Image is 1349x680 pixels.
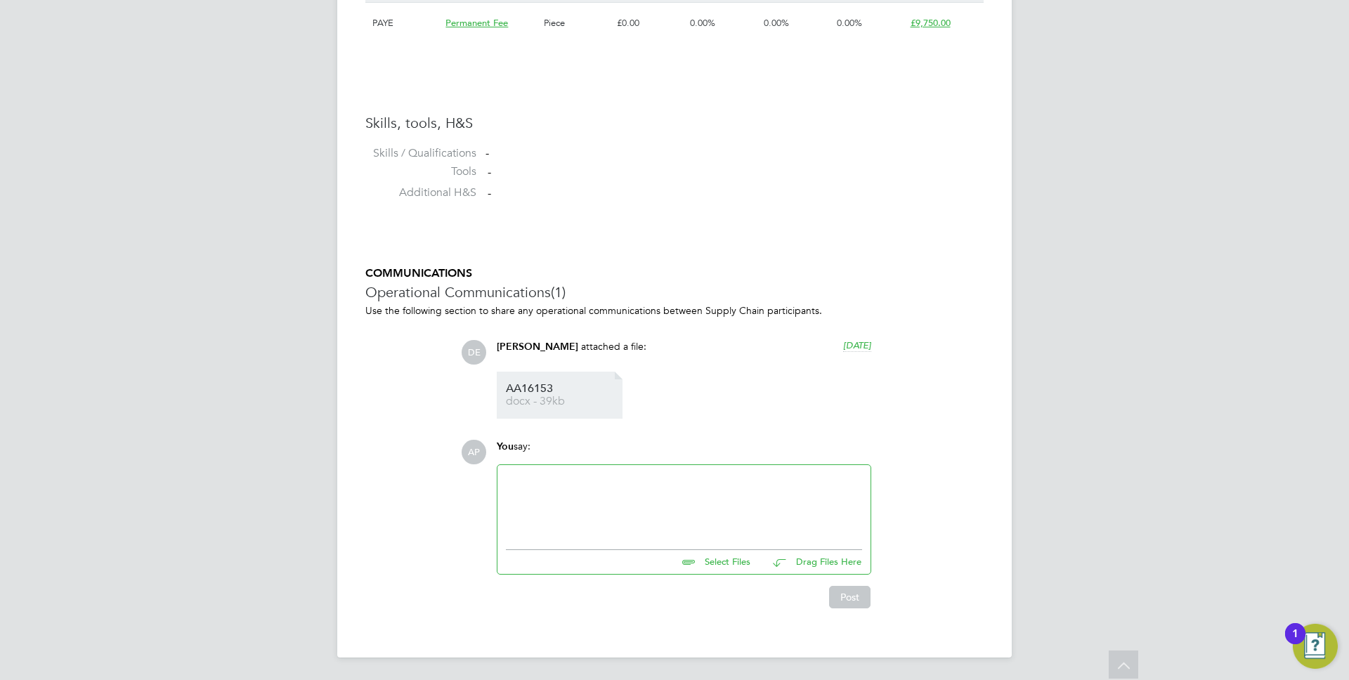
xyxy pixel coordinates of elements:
[581,340,646,353] span: attached a file:
[365,304,984,317] p: Use the following section to share any operational communications between Supply Chain participants.
[829,586,871,608] button: Post
[613,3,686,44] div: £0.00
[690,17,715,29] span: 0.00%
[497,440,514,452] span: You
[497,440,871,464] div: say:
[506,384,618,394] span: AA16153
[488,165,491,179] span: -
[1293,624,1338,669] button: Open Resource Center, 1 new notification
[365,164,476,179] label: Tools
[365,146,476,161] label: Skills / Qualifications
[462,440,486,464] span: AP
[506,396,618,407] span: docx - 39kb
[445,17,508,29] span: Permanent Fee
[911,17,951,29] span: £9,750.00
[365,114,984,132] h3: Skills, tools, H&S
[506,384,618,407] a: AA16153 docx - 39kb
[369,3,442,44] div: PAYE
[1292,634,1298,652] div: 1
[365,283,984,301] h3: Operational Communications
[540,3,613,44] div: Piece
[497,341,578,353] span: [PERSON_NAME]
[488,186,491,200] span: -
[365,185,476,200] label: Additional H&S
[837,17,862,29] span: 0.00%
[462,340,486,365] span: DE
[551,283,566,301] span: (1)
[764,17,789,29] span: 0.00%
[485,146,984,161] div: -
[843,339,871,351] span: [DATE]
[762,548,862,577] button: Drag Files Here
[365,266,984,281] h5: COMMUNICATIONS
